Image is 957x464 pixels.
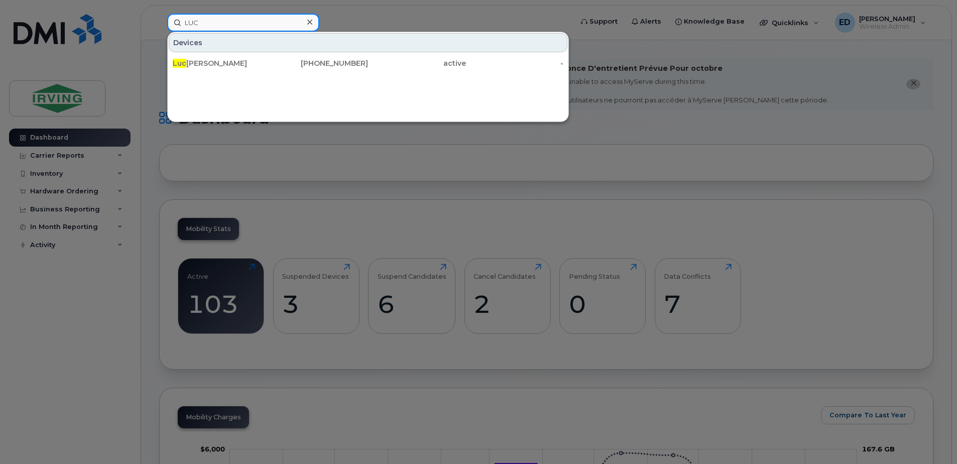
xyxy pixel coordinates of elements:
[466,58,564,68] div: -
[271,58,369,68] div: [PHONE_NUMBER]
[368,58,466,68] div: active
[169,33,567,52] div: Devices
[169,54,567,72] a: Luc[PERSON_NAME][PHONE_NUMBER]active-
[173,59,186,68] span: Luc
[173,58,271,68] div: [PERSON_NAME]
